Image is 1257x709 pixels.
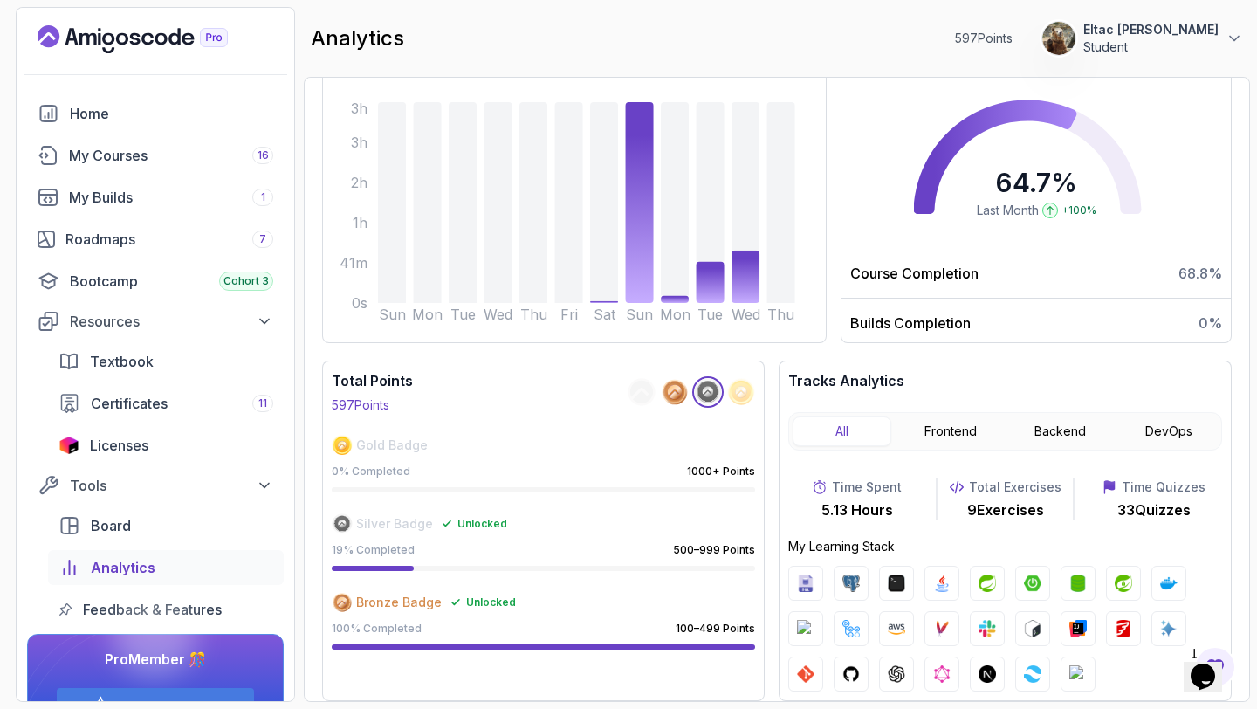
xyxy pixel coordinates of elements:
[676,622,755,636] p: 100–499 Points
[70,271,273,292] div: Bootcamp
[1024,620,1041,637] img: bash logo
[48,344,284,379] a: textbook
[91,515,131,536] span: Board
[70,311,273,332] div: Resources
[340,254,367,272] tspan: 41m
[356,437,428,454] span: Gold Badge
[520,306,547,323] tspan: Thu
[560,306,578,323] tspan: Fri
[91,557,155,578] span: Analytics
[888,665,905,683] img: chatgpt logo
[797,575,814,592] img: sql logo
[27,96,284,131] a: home
[48,386,284,421] a: certificates
[261,190,265,204] span: 1
[353,214,367,231] tspan: 1h
[979,665,996,683] img: nextjs logo
[69,145,273,166] div: My Courses
[933,575,951,592] img: java logo
[967,499,1044,520] p: 9 Exercises
[83,599,222,620] span: Feedback & Features
[788,538,1222,555] p: My Learning Stack
[788,370,1222,391] h3: Tracks Analytics
[38,25,268,53] a: Landing page
[1115,620,1132,637] img: flyway logo
[27,306,284,337] button: Resources
[821,499,893,520] p: 5.13 Hours
[484,306,512,323] tspan: Wed
[1069,575,1087,592] img: spring-data-jpa logo
[332,370,413,391] h3: Total Points
[70,103,273,124] div: Home
[351,174,367,191] tspan: 2h
[1011,416,1109,446] button: Backend
[1119,416,1218,446] button: DevOps
[258,396,267,410] span: 11
[797,665,814,683] img: git logo
[27,138,284,173] a: courses
[995,167,1077,198] span: 64.7 %
[351,134,367,151] tspan: 3h
[332,396,389,414] p: 597 Points
[888,620,905,637] img: aws logo
[466,595,516,609] span: Unlocked
[58,437,79,454] img: jetbrains icon
[850,313,971,334] p: Builds Completion
[1069,665,1087,683] img: postman logo
[955,30,1013,47] p: 597 Points
[450,306,476,323] tspan: Tue
[850,263,979,284] p: Course Completion
[732,306,760,323] tspan: Wed
[90,351,154,372] span: Textbook
[594,306,616,323] tspan: Sat
[1024,665,1041,683] img: tailwindcss logo
[48,592,284,627] a: feedback
[1199,313,1222,334] span: 0 %
[379,306,406,323] tspan: Sun
[48,508,284,543] a: board
[842,620,860,637] img: github-actions logo
[832,478,902,496] p: Time Spent
[1024,575,1041,592] img: spring-boot logo
[673,543,755,557] p: 500–999 Points
[258,148,269,162] span: 16
[660,306,690,323] tspan: Mon
[27,222,284,257] a: roadmaps
[979,575,996,592] img: spring logo
[332,543,415,557] p: 19 % Completed
[27,180,284,215] a: builds
[223,274,269,288] span: Cohort 3
[70,475,273,496] div: Tools
[259,232,266,246] span: 7
[1178,263,1222,284] span: 68.8 %
[797,620,814,637] img: h2 logo
[979,620,996,637] img: slack logo
[1042,22,1075,55] img: user profile image
[311,24,404,52] h2: analytics
[352,294,367,312] tspan: 0s
[1184,639,1240,692] iframe: chat widget
[90,435,148,456] span: Licenses
[65,229,273,250] div: Roadmaps
[1117,499,1191,520] p: 33 Quizzes
[351,100,367,117] tspan: 3h
[902,416,1000,446] button: Frontend
[1061,203,1096,217] span: +100 %
[767,306,794,323] tspan: Thu
[356,594,442,611] span: Bronze Badge
[332,465,410,478] p: 0 % Completed
[1069,620,1087,637] img: intellij logo
[457,517,507,531] span: Unlocked
[888,575,905,592] img: terminal logo
[977,202,1039,219] span: Last Month
[1122,478,1205,496] p: Time Quizzes
[1083,21,1219,38] p: Eltac [PERSON_NAME]
[842,575,860,592] img: postgres logo
[48,550,284,585] a: analytics
[933,665,951,683] img: graphql logo
[969,478,1061,496] p: Total Exercises
[1115,575,1132,592] img: spring-security logo
[69,187,273,208] div: My Builds
[412,306,443,323] tspan: Mon
[687,465,755,478] p: 1000+ Points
